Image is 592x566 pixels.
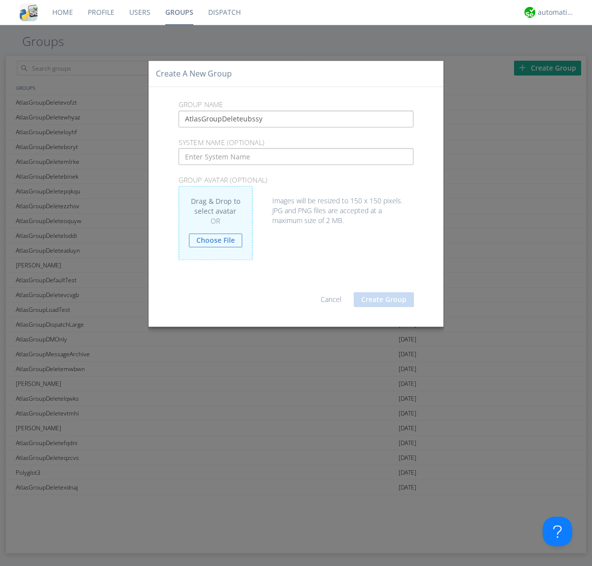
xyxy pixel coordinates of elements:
[179,186,414,226] div: Images will be resized to 150 x 150 pixels. JPG and PNG files are accepted at a maximum size of 2...
[171,100,421,111] p: Group Name
[524,7,535,18] img: d2d01cd9b4174d08988066c6d424eccd
[189,216,242,226] div: OR
[171,175,421,186] p: Group Avatar (optional)
[354,292,414,307] button: Create Group
[321,295,341,304] a: Cancel
[20,3,37,21] img: cddb5a64eb264b2086981ab96f4c1ba7
[179,111,414,127] input: Enter Group Name
[171,137,421,148] p: System Name (optional)
[179,186,253,260] div: Drag & Drop to select avatar
[189,233,242,247] a: Choose File
[538,7,575,17] div: automation+atlas
[156,68,232,79] h4: Create a New Group
[179,148,414,165] input: Enter System Name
